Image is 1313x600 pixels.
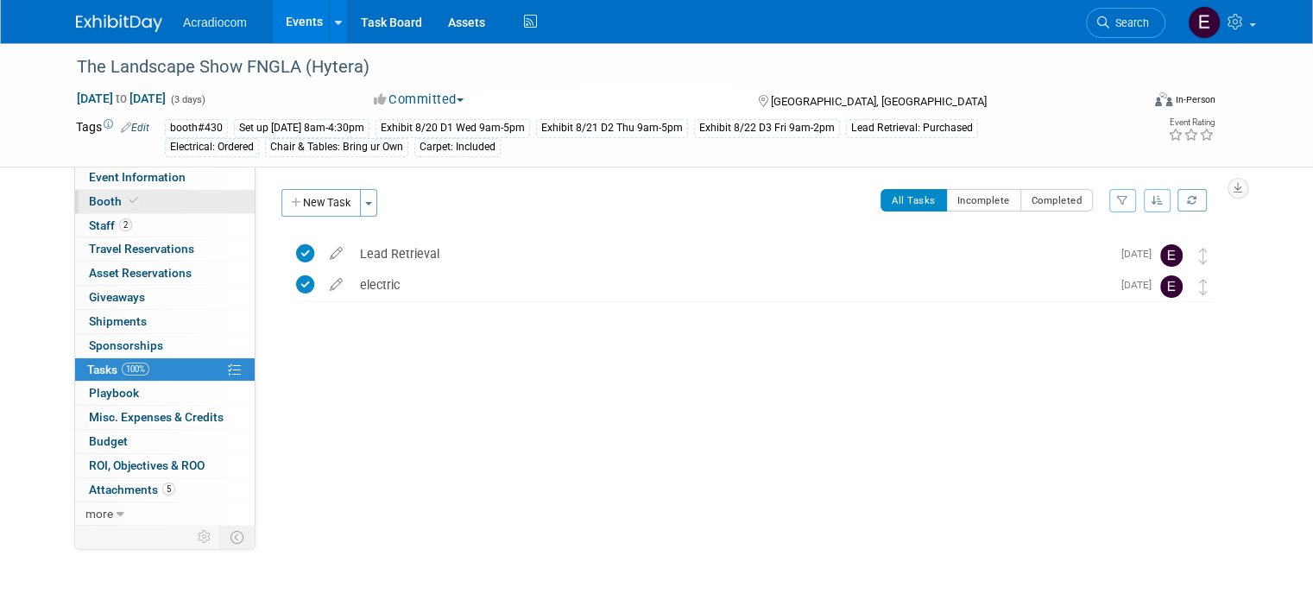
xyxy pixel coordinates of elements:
span: [GEOGRAPHIC_DATA], [GEOGRAPHIC_DATA] [771,95,987,108]
img: Format-Inperson.png [1155,92,1172,106]
span: Staff [89,218,132,232]
a: Attachments5 [75,478,255,502]
span: Playbook [89,386,139,400]
span: Acradiocom [183,16,247,29]
div: Lead Retrieval [351,239,1111,268]
span: ROI, Objectives & ROO [89,458,205,472]
a: Shipments [75,310,255,333]
span: Misc. Expenses & Credits [89,410,224,424]
span: Shipments [89,314,147,328]
button: Completed [1020,189,1094,212]
span: Sponsorships [89,338,163,352]
div: Exhibit 8/20 D1 Wed 9am-5pm [376,119,530,137]
img: ExhibitDay [76,15,162,32]
span: Asset Reservations [89,266,192,280]
div: Event Format [1047,90,1215,116]
span: more [85,507,113,521]
div: Electrical: Ordered [165,138,259,156]
a: ROI, Objectives & ROO [75,454,255,477]
span: Tasks [87,363,149,376]
div: The Landscape Show FNGLA (Hytera) [71,52,1119,83]
span: Attachments [89,483,175,496]
div: Set up [DATE] 8am-4:30pm [234,119,369,137]
a: Misc. Expenses & Credits [75,406,255,429]
span: 5 [162,483,175,496]
div: Event Rating [1168,118,1215,127]
div: booth#430 [165,119,228,137]
td: Toggle Event Tabs [220,526,256,548]
a: more [75,502,255,526]
div: Exhibit 8/22 D3 Fri 9am-2pm [694,119,840,137]
span: Booth [89,194,142,208]
div: Exhibit 8/21 D2 Thu 9am-5pm [536,119,688,137]
div: In-Person [1175,93,1215,106]
span: [DATE] [1121,248,1160,260]
a: Booth [75,190,255,213]
a: Edit [121,122,149,134]
span: 2 [119,218,132,231]
div: electric [351,270,1111,300]
img: Elizabeth Martinez [1188,6,1221,39]
a: Playbook [75,382,255,405]
span: Travel Reservations [89,242,194,256]
a: Budget [75,430,255,453]
span: Event Information [89,170,186,184]
img: Elizabeth Martinez [1160,275,1183,298]
td: Personalize Event Tab Strip [190,526,220,548]
a: edit [321,246,351,262]
div: Carpet: Included [414,138,501,156]
button: Incomplete [946,189,1021,212]
a: Refresh [1177,189,1207,212]
a: Staff2 [75,214,255,237]
a: Sponsorships [75,334,255,357]
i: Move task [1199,279,1208,295]
span: [DATE] [1121,279,1160,291]
span: to [113,92,129,105]
i: Booth reservation complete [129,196,138,205]
button: New Task [281,189,361,217]
div: Lead Retrieval: Purchased [846,119,978,137]
a: Travel Reservations [75,237,255,261]
button: All Tasks [881,189,947,212]
a: Giveaways [75,286,255,309]
a: Tasks100% [75,358,255,382]
img: Elizabeth Martinez [1160,244,1183,267]
td: Tags [76,118,149,157]
span: 100% [122,363,149,376]
span: [DATE] [DATE] [76,91,167,106]
a: Search [1086,8,1165,38]
div: Chair & Tables: Bring ur Own [265,138,408,156]
a: Event Information [75,166,255,189]
a: edit [321,277,351,293]
button: Committed [368,91,470,109]
i: Move task [1199,248,1208,264]
span: Search [1109,16,1149,29]
span: Giveaways [89,290,145,304]
span: (3 days) [169,94,205,105]
span: Budget [89,434,128,448]
a: Asset Reservations [75,262,255,285]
